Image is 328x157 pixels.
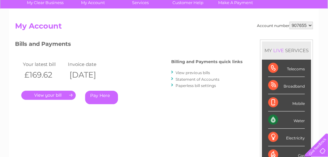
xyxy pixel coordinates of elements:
th: [DATE] [66,68,111,81]
a: Blog [274,27,283,31]
div: Telecoms [268,60,305,77]
div: Water [268,111,305,129]
a: Statement of Accounts [176,77,219,82]
div: Electricity [268,129,305,146]
h4: Billing and Payments quick links [171,59,243,64]
a: Pay Here [85,91,118,104]
a: Water [218,27,230,31]
div: Account number [257,22,313,29]
td: Your latest bill [21,60,66,68]
div: Broadband [268,77,305,94]
a: 0333 014 3131 [210,3,253,11]
div: Clear Business is a trading name of Verastar Limited (registered in [GEOGRAPHIC_DATA] No. 3667643... [17,3,312,30]
div: MY SERVICES [262,41,311,59]
a: Paperless bill settings [176,83,216,88]
a: Contact [286,27,302,31]
a: View previous bills [176,70,210,75]
div: Mobile [268,94,305,111]
img: logo.png [12,16,44,35]
h2: My Account [15,22,313,34]
a: Telecoms [251,27,270,31]
a: . [21,91,76,100]
th: £169.62 [21,68,66,81]
div: LIVE [272,47,285,53]
a: Energy [233,27,247,31]
td: Invoice date [66,60,111,68]
h3: Bills and Payments [15,40,243,51]
a: Log out [307,27,322,31]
